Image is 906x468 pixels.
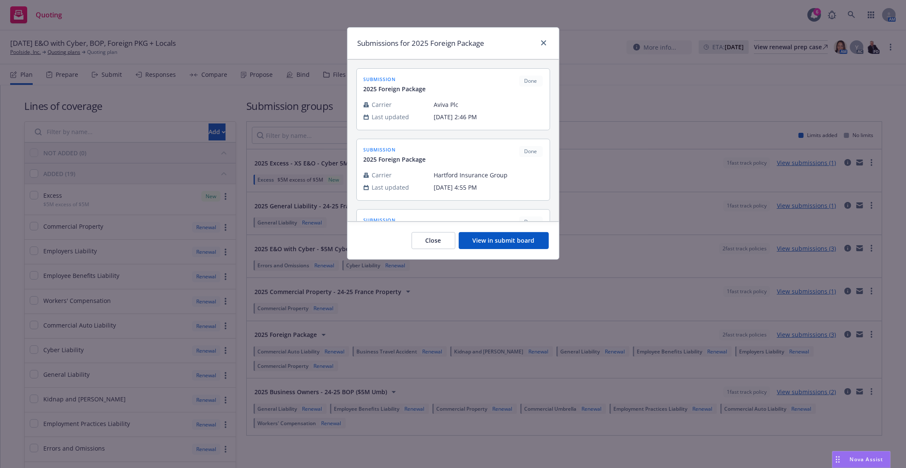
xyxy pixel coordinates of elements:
[522,77,539,85] span: Done
[358,38,485,49] h1: Submissions for 2025 Foreign Package
[539,38,549,48] a: close
[459,232,549,249] button: View in submit board
[434,171,543,179] span: Hartford Insurance Group
[364,84,426,93] span: 2025 Foreign Package
[833,451,843,468] div: Drag to move
[434,112,543,121] span: [DATE] 2:46 PM
[412,232,455,249] button: Close
[850,456,883,463] span: Nova Assist
[372,171,392,179] span: Carrier
[434,183,543,192] span: [DATE] 4:55 PM
[372,112,409,121] span: Last updated
[364,216,426,224] span: submission
[522,148,539,155] span: Done
[364,155,426,164] span: 2025 Foreign Package
[372,100,392,109] span: Carrier
[364,146,426,153] span: submission
[364,76,426,83] span: submission
[832,451,891,468] button: Nova Assist
[522,218,539,226] span: Done
[434,100,543,109] span: Aviva Plc
[372,183,409,192] span: Last updated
